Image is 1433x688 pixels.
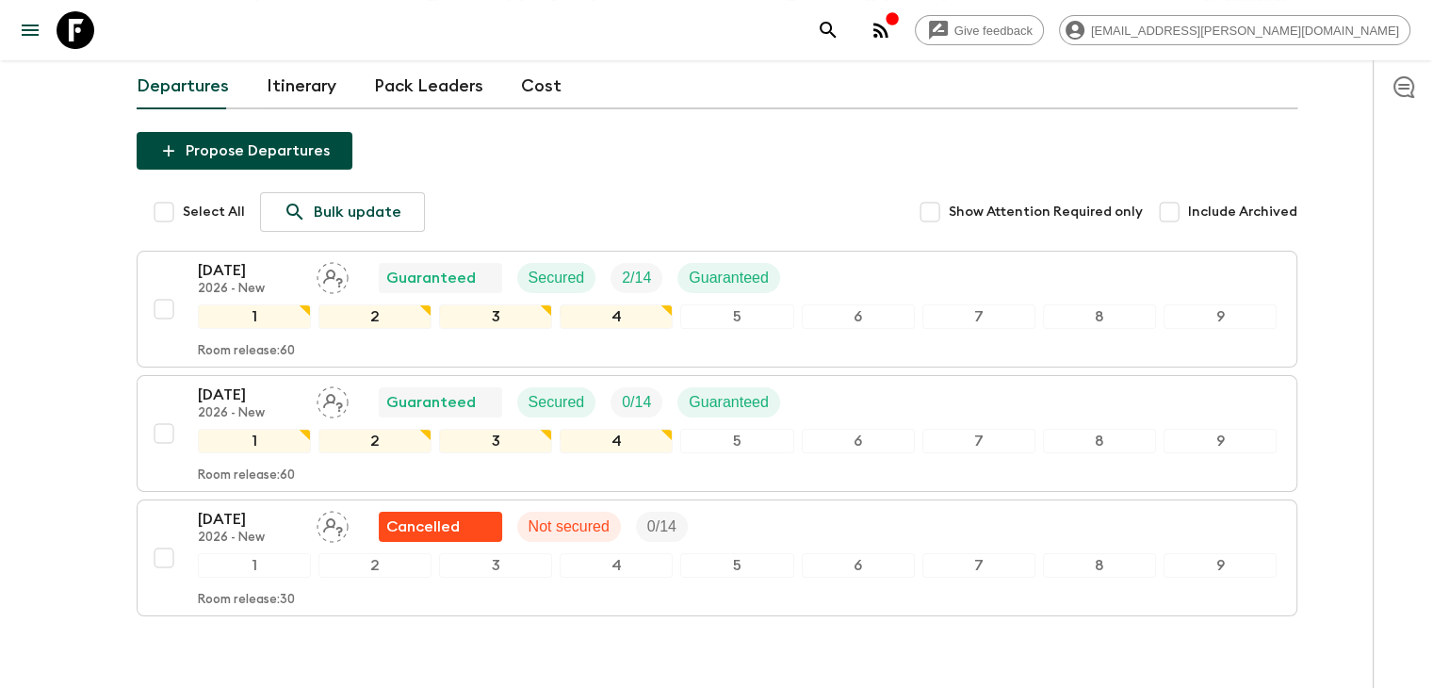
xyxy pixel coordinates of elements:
[317,516,349,532] span: Assign pack leader
[1043,429,1156,453] div: 8
[386,267,476,289] p: Guaranteed
[11,11,49,49] button: menu
[517,387,596,418] div: Secured
[198,282,301,297] p: 2026 - New
[647,516,676,538] p: 0 / 14
[1164,553,1277,578] div: 9
[922,553,1035,578] div: 7
[1043,553,1156,578] div: 8
[689,391,769,414] p: Guaranteed
[529,391,585,414] p: Secured
[267,64,336,109] a: Itinerary
[922,304,1035,329] div: 7
[611,263,662,293] div: Trip Fill
[198,344,295,359] p: Room release: 60
[1164,429,1277,453] div: 9
[137,375,1297,492] button: [DATE]2026 - NewAssign pack leaderGuaranteedSecuredTrip FillGuaranteed123456789Room release:60
[1188,203,1297,221] span: Include Archived
[198,508,301,531] p: [DATE]
[314,201,401,223] p: Bulk update
[802,553,915,578] div: 6
[1059,15,1410,45] div: [EMAIL_ADDRESS][PERSON_NAME][DOMAIN_NAME]
[809,11,847,49] button: search adventures
[689,267,769,289] p: Guaranteed
[137,132,352,170] button: Propose Departures
[317,392,349,407] span: Assign pack leader
[318,553,432,578] div: 2
[802,304,915,329] div: 6
[1081,24,1409,38] span: [EMAIL_ADDRESS][PERSON_NAME][DOMAIN_NAME]
[198,593,295,608] p: Room release: 30
[386,516,460,538] p: Cancelled
[137,500,1297,616] button: [DATE]2026 - NewAssign pack leaderUnable to secureNot securedTrip Fill123456789Room release:30
[922,429,1035,453] div: 7
[318,429,432,453] div: 2
[183,203,245,221] span: Select All
[1164,304,1277,329] div: 9
[198,259,301,282] p: [DATE]
[439,304,552,329] div: 3
[529,516,610,538] p: Not secured
[198,531,301,546] p: 2026 - New
[198,304,311,329] div: 1
[318,304,432,329] div: 2
[439,429,552,453] div: 3
[198,468,295,483] p: Room release: 60
[529,267,585,289] p: Secured
[198,384,301,406] p: [DATE]
[680,429,793,453] div: 5
[611,387,662,418] div: Trip Fill
[680,304,793,329] div: 5
[198,429,311,453] div: 1
[517,263,596,293] div: Secured
[317,268,349,283] span: Assign pack leader
[379,512,502,542] div: Unable to secure
[560,553,673,578] div: 4
[198,553,311,578] div: 1
[517,512,621,542] div: Not secured
[137,251,1297,368] button: [DATE]2026 - NewAssign pack leaderGuaranteedSecuredTrip FillGuaranteed123456789Room release:60
[260,192,425,232] a: Bulk update
[198,406,301,421] p: 2026 - New
[439,553,552,578] div: 3
[680,553,793,578] div: 5
[386,391,476,414] p: Guaranteed
[944,24,1043,38] span: Give feedback
[521,64,562,109] a: Cost
[949,203,1143,221] span: Show Attention Required only
[374,64,483,109] a: Pack Leaders
[636,512,688,542] div: Trip Fill
[802,429,915,453] div: 6
[622,391,651,414] p: 0 / 14
[560,429,673,453] div: 4
[560,304,673,329] div: 4
[137,64,229,109] a: Departures
[1043,304,1156,329] div: 8
[915,15,1044,45] a: Give feedback
[622,267,651,289] p: 2 / 14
